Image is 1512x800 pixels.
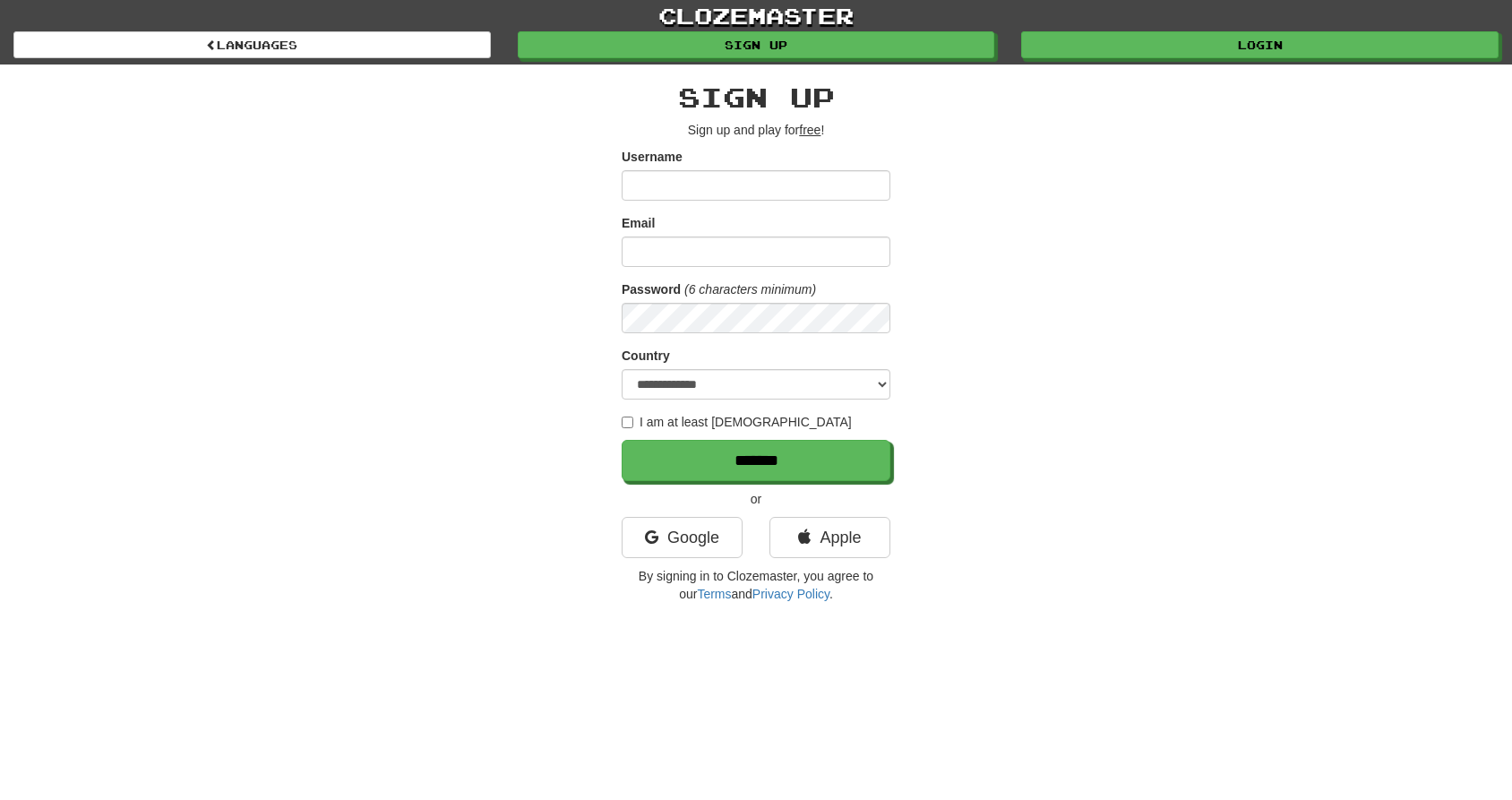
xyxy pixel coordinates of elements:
[622,82,890,112] h2: Sign up
[697,587,731,601] a: Terms
[622,567,890,603] p: By signing in to Clozemaster, you agree to our and .
[622,280,681,298] label: Password
[622,214,655,232] label: Email
[622,347,670,365] label: Country
[622,490,890,508] p: or
[622,413,852,431] label: I am at least [DEMOGRAPHIC_DATA]
[799,123,820,137] u: free
[518,31,995,58] a: Sign up
[1021,31,1499,58] a: Login
[13,31,491,58] a: Languages
[622,417,633,428] input: I am at least [DEMOGRAPHIC_DATA]
[684,282,816,297] em: (6 characters minimum)
[622,148,683,166] label: Username
[752,587,829,601] a: Privacy Policy
[622,121,890,139] p: Sign up and play for !
[622,517,743,558] a: Google
[769,517,890,558] a: Apple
